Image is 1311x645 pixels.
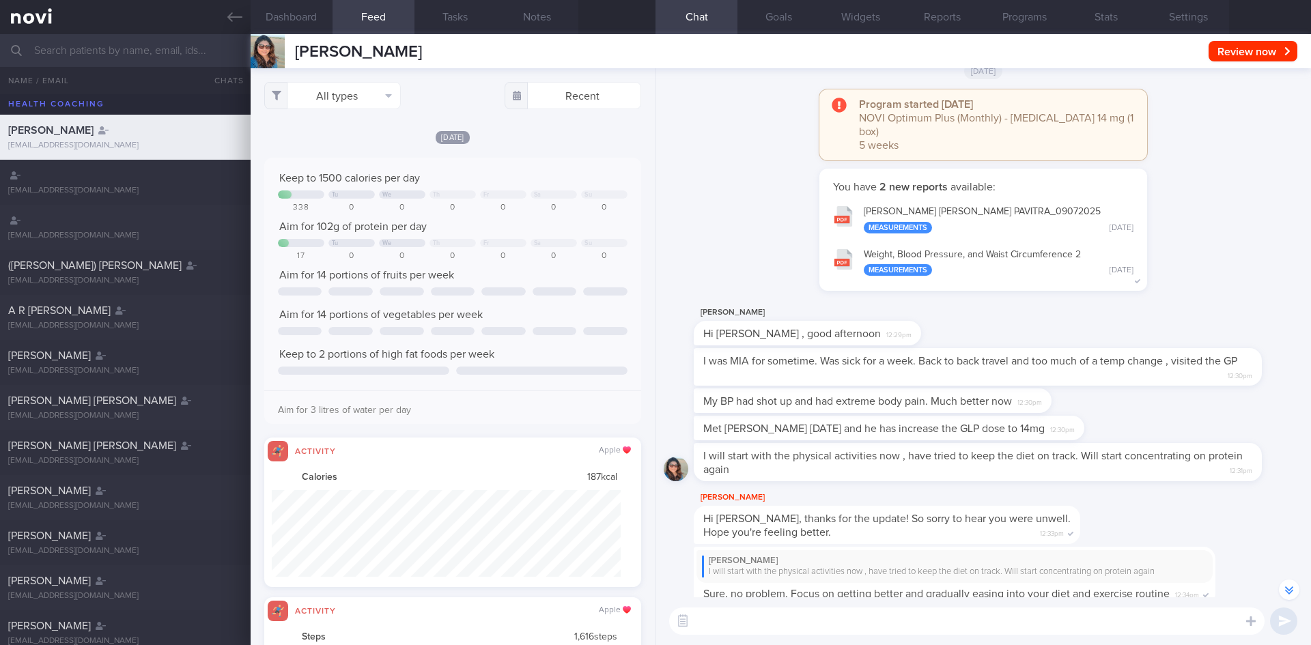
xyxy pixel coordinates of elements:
[288,604,343,616] div: Activity
[694,304,962,321] div: [PERSON_NAME]
[8,411,242,421] div: [EMAIL_ADDRESS][DOMAIN_NAME]
[877,182,950,192] strong: 2 new reports
[8,366,242,376] div: [EMAIL_ADDRESS][DOMAIN_NAME]
[8,456,242,466] div: [EMAIL_ADDRESS][DOMAIN_NAME]
[8,620,91,631] span: [PERSON_NAME]
[328,203,375,213] div: 0
[302,631,326,644] strong: Steps
[8,591,242,601] div: [EMAIL_ADDRESS][DOMAIN_NAME]
[279,221,427,232] span: Aim for 102g of protein per day
[8,186,242,196] div: [EMAIL_ADDRESS][DOMAIN_NAME]
[1110,223,1133,233] div: [DATE]
[703,527,831,538] span: Hope you're feeling better.
[279,349,494,360] span: Keep to 2 portions of high fat foods per week
[587,472,617,484] span: 187 kcal
[8,260,182,271] span: ([PERSON_NAME]) [PERSON_NAME]
[859,99,973,110] strong: Program started [DATE]
[703,450,1243,475] span: I will start with the physical activities now , have tried to keep the diet on track. Will start ...
[703,396,1012,407] span: My BP had shot up and had extreme body pain. Much better now
[703,423,1045,434] span: Met [PERSON_NAME] [DATE] and he has increase the GLP dose to 14mg
[332,240,339,247] div: Tu
[703,588,1170,599] span: Sure, no problem. Focus on getting better and gradually easing into your diet and exercise routine
[8,141,242,151] div: [EMAIL_ADDRESS][DOMAIN_NAME]
[826,240,1140,283] button: Weight, Blood Pressure, and Waist Circumference 2 Measurements [DATE]
[574,631,617,644] span: 1,616 steps
[599,605,631,616] div: Apple
[429,251,476,261] div: 0
[1017,395,1042,407] span: 12:30pm
[1050,422,1075,435] span: 12:30pm
[1040,526,1064,539] span: 12:33pm
[864,206,1133,233] div: [PERSON_NAME] [PERSON_NAME] PAVITRA_ 09072025
[8,501,242,511] div: [EMAIL_ADDRESS][DOMAIN_NAME]
[584,191,592,199] div: Su
[534,240,541,247] div: Sa
[8,546,242,556] div: [EMAIL_ADDRESS][DOMAIN_NAME]
[196,67,251,94] button: Chats
[483,240,490,247] div: Fr
[429,203,476,213] div: 0
[703,356,1237,367] span: I was MIA for sometime. Was sick for a week. Back to back travel and too much of a temp change , ...
[886,327,912,340] span: 12:29pm
[864,222,932,233] div: Measurements
[483,191,490,199] div: Fr
[1175,587,1199,600] span: 12:34pm
[332,191,339,199] div: Tu
[531,251,577,261] div: 0
[702,567,1207,577] div: I will start with the physical activities now , have tried to keep the diet on track. Will start ...
[581,203,628,213] div: 0
[694,489,1121,506] div: [PERSON_NAME]
[864,249,1133,276] div: Weight, Blood Pressure, and Waist Circumference 2
[433,191,440,199] div: Th
[379,251,425,261] div: 0
[382,191,392,199] div: We
[864,264,932,276] div: Measurements
[279,309,483,320] span: Aim for 14 portions of vegetables per week
[279,173,420,184] span: Keep to 1500 calories per day
[8,575,91,586] span: [PERSON_NAME]
[703,328,881,339] span: Hi [PERSON_NAME] , good afternoon
[702,556,1207,567] div: [PERSON_NAME]
[964,63,1003,79] span: [DATE]
[1230,463,1252,476] span: 12:31pm
[433,240,440,247] div: Th
[8,276,242,286] div: [EMAIL_ADDRESS][DOMAIN_NAME]
[1209,41,1297,61] button: Review now
[859,140,899,151] span: 5 weeks
[278,251,324,261] div: 17
[8,440,176,451] span: [PERSON_NAME] [PERSON_NAME]
[1110,266,1133,276] div: [DATE]
[328,251,375,261] div: 0
[8,530,91,541] span: [PERSON_NAME]
[8,305,111,316] span: A R [PERSON_NAME]
[826,197,1140,240] button: [PERSON_NAME] [PERSON_NAME] PAVITRA_09072025 Measurements [DATE]
[288,444,343,456] div: Activity
[279,270,454,281] span: Aim for 14 portions of fruits per week
[278,203,324,213] div: 338
[278,405,411,415] span: Aim for 3 litres of water per day
[1228,368,1252,381] span: 12:30pm
[833,180,1133,194] p: You have available:
[8,350,91,361] span: [PERSON_NAME]
[382,240,392,247] div: We
[436,131,470,144] span: [DATE]
[531,203,577,213] div: 0
[264,82,401,109] button: All types
[859,113,1133,137] span: NOVI Optimum Plus (Monthly) - [MEDICAL_DATA] 14 mg (1 box)
[302,472,337,484] strong: Calories
[8,395,176,406] span: [PERSON_NAME] [PERSON_NAME]
[534,191,541,199] div: Sa
[584,240,592,247] div: Su
[480,251,526,261] div: 0
[480,203,526,213] div: 0
[8,125,94,136] span: [PERSON_NAME]
[8,485,91,496] span: [PERSON_NAME]
[8,231,242,241] div: [EMAIL_ADDRESS][DOMAIN_NAME]
[599,446,631,456] div: Apple
[581,251,628,261] div: 0
[379,203,425,213] div: 0
[8,321,242,331] div: [EMAIL_ADDRESS][DOMAIN_NAME]
[703,513,1071,524] span: Hi [PERSON_NAME], thanks for the update! So sorry to hear you were unwell.
[295,44,422,60] span: [PERSON_NAME]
